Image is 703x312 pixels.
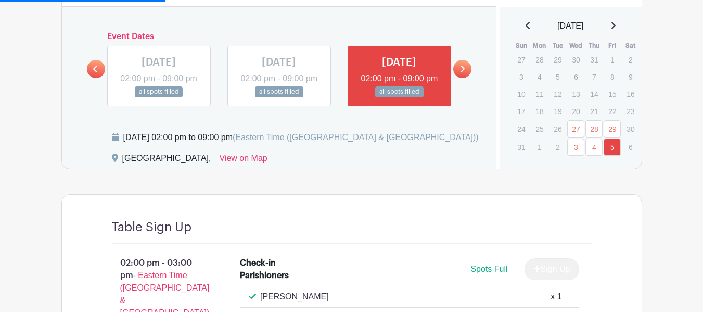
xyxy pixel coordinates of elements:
[531,103,548,119] p: 18
[604,120,621,138] a: 29
[531,139,548,155] p: 1
[470,265,507,273] span: Spots Full
[567,86,584,102] p: 13
[622,52,639,68] p: 2
[531,86,548,102] p: 11
[585,69,603,85] p: 7
[604,52,621,68] p: 1
[513,52,530,68] p: 27
[622,121,639,137] p: 30
[531,121,548,137] p: 25
[531,52,548,68] p: 28
[622,139,639,155] p: 6
[551,291,561,303] div: x 1
[549,103,566,119] p: 19
[557,20,583,32] span: [DATE]
[549,52,566,68] p: 29
[604,139,621,156] a: 5
[105,32,454,42] h6: Event Dates
[220,152,267,169] a: View on Map
[549,121,566,137] p: 26
[585,120,603,138] a: 28
[548,41,567,51] th: Tue
[512,41,530,51] th: Sun
[122,152,211,169] div: [GEOGRAPHIC_DATA],
[585,139,603,156] a: 4
[567,103,584,119] p: 20
[585,86,603,102] p: 14
[513,86,530,102] p: 10
[567,139,584,156] a: 3
[621,41,640,51] th: Sat
[604,103,621,119] p: 22
[622,86,639,102] p: 16
[549,86,566,102] p: 12
[549,139,566,155] p: 2
[567,41,585,51] th: Wed
[123,131,479,144] div: [DATE] 02:00 pm to 09:00 pm
[513,69,530,85] p: 3
[531,69,548,85] p: 4
[622,103,639,119] p: 23
[260,291,329,303] p: [PERSON_NAME]
[513,103,530,119] p: 17
[622,69,639,85] p: 9
[240,257,312,282] div: Check-in Parishioners
[549,69,566,85] p: 5
[513,139,530,155] p: 31
[567,69,584,85] p: 6
[585,52,603,68] p: 31
[585,41,603,51] th: Thu
[604,86,621,102] p: 15
[603,41,621,51] th: Fri
[604,69,621,85] p: 8
[112,220,191,235] h4: Table Sign Up
[233,133,479,142] span: (Eastern Time ([GEOGRAPHIC_DATA] & [GEOGRAPHIC_DATA]))
[513,121,530,137] p: 24
[567,120,584,138] a: 27
[530,41,548,51] th: Mon
[585,103,603,119] p: 21
[567,52,584,68] p: 30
